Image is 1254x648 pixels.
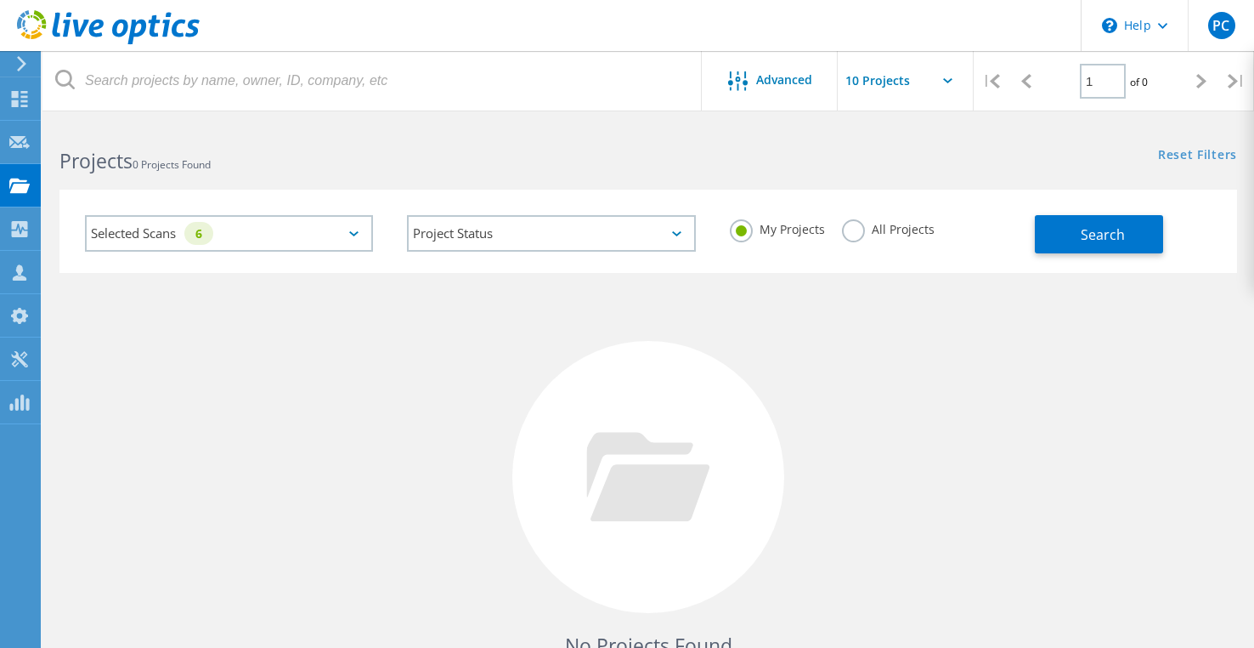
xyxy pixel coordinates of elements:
[842,219,935,236] label: All Projects
[42,51,703,111] input: Search projects by name, owner, ID, company, etc
[17,36,200,48] a: Live Optics Dashboard
[1212,19,1229,32] span: PC
[756,74,812,86] span: Advanced
[1081,225,1125,244] span: Search
[1219,51,1254,111] div: |
[133,157,211,172] span: 0 Projects Found
[1130,75,1148,89] span: of 0
[184,222,213,245] div: 6
[85,215,373,252] div: Selected Scans
[59,147,133,174] b: Projects
[974,51,1008,111] div: |
[1158,149,1237,163] a: Reset Filters
[407,215,695,252] div: Project Status
[1102,18,1117,33] svg: \n
[730,219,825,236] label: My Projects
[1035,215,1163,253] button: Search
